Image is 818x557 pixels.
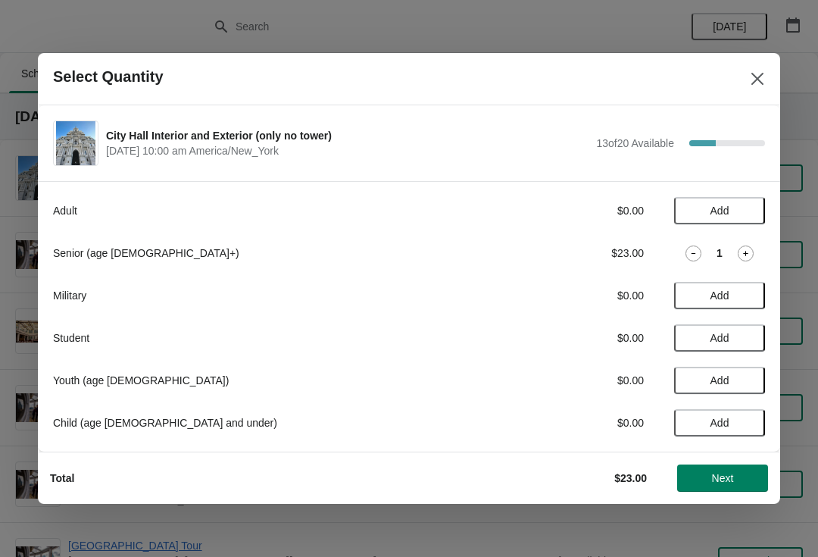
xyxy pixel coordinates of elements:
div: Child (age [DEMOGRAPHIC_DATA] and under) [53,415,473,430]
div: Student [53,330,473,346]
strong: $23.00 [614,472,647,484]
span: Add [710,374,729,386]
span: Add [710,417,729,429]
div: $23.00 [504,246,644,261]
span: Next [712,472,734,484]
button: Add [674,367,765,394]
div: Military [53,288,473,303]
button: Add [674,282,765,309]
button: Close [744,65,771,92]
button: Add [674,409,765,437]
button: Add [674,324,765,352]
div: $0.00 [504,373,644,388]
div: $0.00 [504,415,644,430]
div: Youth (age [DEMOGRAPHIC_DATA]) [53,373,473,388]
div: $0.00 [504,330,644,346]
span: 13 of 20 Available [596,137,674,149]
div: Senior (age [DEMOGRAPHIC_DATA]+) [53,246,473,261]
span: [DATE] 10:00 am America/New_York [106,143,589,158]
button: Next [677,465,768,492]
span: Add [710,289,729,302]
strong: Total [50,472,74,484]
div: Adult [53,203,473,218]
div: $0.00 [504,203,644,218]
span: Add [710,332,729,344]
img: City Hall Interior and Exterior (only no tower) | | September 12 | 10:00 am America/New_York [56,121,96,165]
h2: Select Quantity [53,68,164,86]
button: Add [674,197,765,224]
span: City Hall Interior and Exterior (only no tower) [106,128,589,143]
strong: 1 [717,246,723,261]
span: Add [710,205,729,217]
div: $0.00 [504,288,644,303]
